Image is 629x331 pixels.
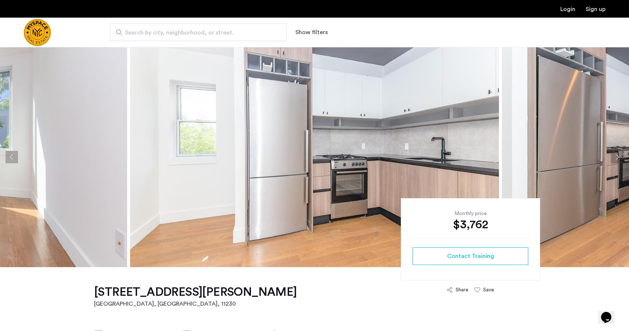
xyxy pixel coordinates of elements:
[94,285,297,308] a: [STREET_ADDRESS][PERSON_NAME][GEOGRAPHIC_DATA], [GEOGRAPHIC_DATA], 11230
[598,302,622,324] iframe: chat widget
[6,151,18,163] button: Previous apartment
[130,47,499,267] img: apartment
[24,19,51,46] img: logo
[413,217,528,232] div: $3,762
[125,28,266,37] span: Search by city, neighborhood, or street.
[24,19,51,46] a: Cazamio Logo
[560,6,575,12] a: Login
[413,247,528,265] button: button
[611,151,623,163] button: Next apartment
[94,285,297,299] h1: [STREET_ADDRESS][PERSON_NAME]
[456,286,468,294] div: Share
[413,210,528,217] div: Monthly price
[483,286,494,294] div: Save
[94,299,297,308] h2: [GEOGRAPHIC_DATA], [GEOGRAPHIC_DATA] , 11230
[110,23,287,41] input: Apartment Search
[586,6,605,12] a: Registration
[447,252,494,261] span: Contact Training
[295,28,328,37] button: Show or hide filters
